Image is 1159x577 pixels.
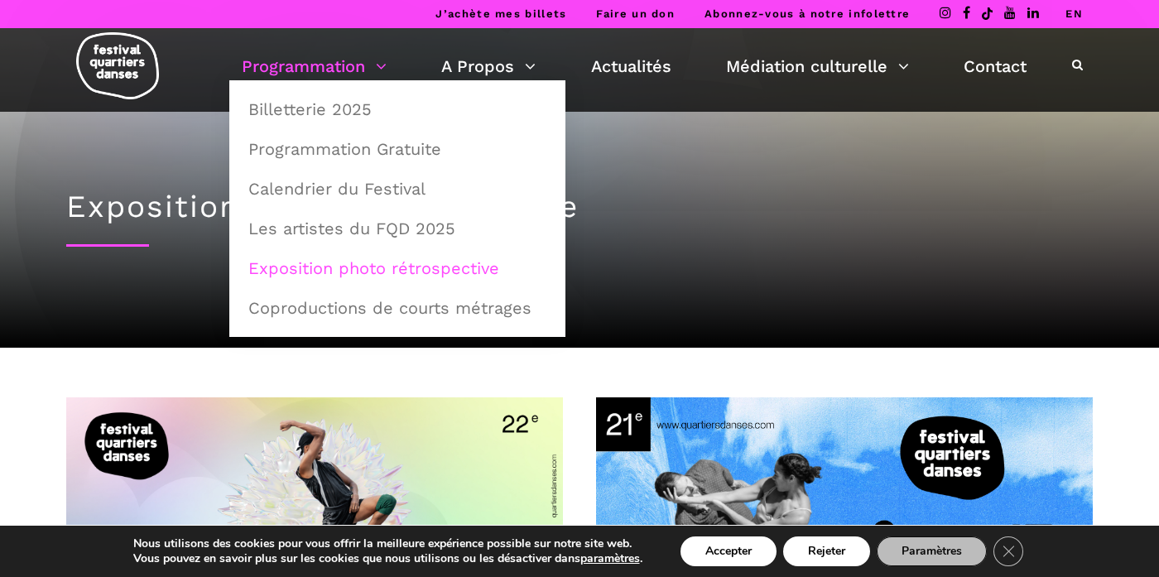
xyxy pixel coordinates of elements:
img: logo-fqd-med [76,32,159,99]
button: paramètres [580,551,640,566]
button: Close GDPR Cookie Banner [993,536,1023,566]
a: J’achète mes billets [435,7,566,20]
a: Coproductions de courts métrages [238,289,556,327]
a: EN [1065,7,1083,20]
a: Contact [964,52,1027,80]
a: Abonnez-vous à notre infolettre [705,7,910,20]
button: Paramètres [877,536,987,566]
a: Médiation culturelle [726,52,909,80]
p: Vous pouvez en savoir plus sur les cookies que nous utilisons ou les désactiver dans . [133,551,642,566]
a: Actualités [591,52,671,80]
a: Billetterie 2025 [238,90,556,128]
a: A Propos [441,52,536,80]
a: Exposition photo rétrospective [238,249,556,287]
a: Programmation Gratuite [238,130,556,168]
a: Programmation [242,52,387,80]
a: Calendrier du Festival [238,170,556,208]
p: Nous utilisons des cookies pour vous offrir la meilleure expérience possible sur notre site web. [133,536,642,551]
button: Rejeter [783,536,870,566]
button: Accepter [680,536,777,566]
a: Faire un don [596,7,675,20]
h1: Exposition photo rétrospective [66,189,1093,225]
a: Les artistes du FQD 2025 [238,209,556,248]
